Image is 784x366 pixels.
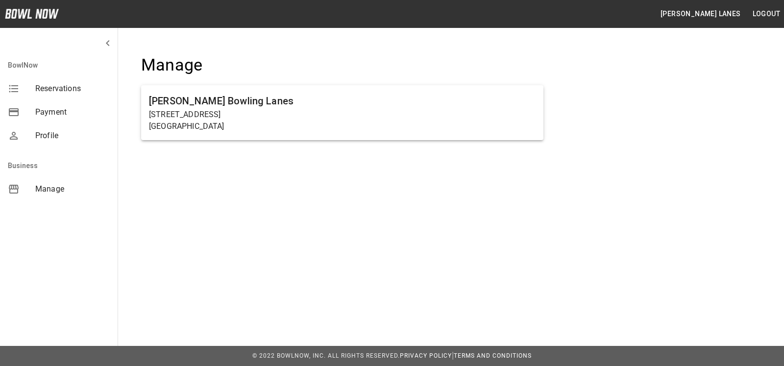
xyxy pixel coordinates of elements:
[35,183,110,195] span: Manage
[657,5,745,23] button: [PERSON_NAME] Lanes
[149,109,536,121] p: [STREET_ADDRESS]
[749,5,784,23] button: Logout
[454,352,532,359] a: Terms and Conditions
[35,106,110,118] span: Payment
[5,9,59,19] img: logo
[252,352,400,359] span: © 2022 BowlNow, Inc. All Rights Reserved.
[149,121,536,132] p: [GEOGRAPHIC_DATA]
[35,83,110,95] span: Reservations
[35,130,110,142] span: Profile
[149,93,536,109] h6: [PERSON_NAME] Bowling Lanes
[141,55,543,75] h4: Manage
[400,352,452,359] a: Privacy Policy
